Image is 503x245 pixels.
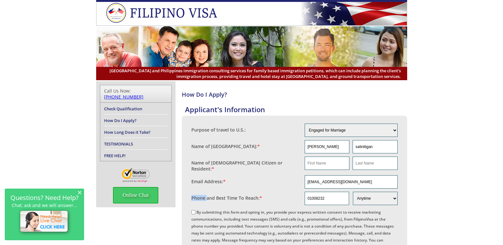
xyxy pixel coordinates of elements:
a: How Long Does it Take? [104,129,150,135]
input: By submitting this form and opting in, you provide your express written consent to receive market... [191,210,195,214]
span: Online Chat [113,187,158,203]
a: TESTIMONIALS [104,141,133,147]
label: Purpose of travel to U.S.: [191,127,246,133]
input: Phone [305,192,349,205]
h4: Applicant's Information [185,105,407,114]
h4: How Do I Apply? [182,91,407,98]
h2: Questions? Need Help? [8,195,81,200]
a: [PHONE_NUMBER] [104,94,143,100]
span: [GEOGRAPHIC_DATA] and Philippines immigration consulting services for family based immigration pe... [103,68,401,79]
span: × [77,190,82,195]
label: Name of [DEMOGRAPHIC_DATA] Citizen or Resident: [191,160,299,172]
input: Email Address [305,175,398,189]
a: Check Qualification [104,106,142,112]
a: How Do I Apply? [104,118,136,123]
div: Call Us Now: [104,88,168,100]
p: Chat, ask and we will answer... [8,203,81,208]
input: Last Name [353,140,397,153]
label: Name of [GEOGRAPHIC_DATA]: [191,143,260,149]
label: Phone and Best Time To Reach: [191,195,262,201]
select: Phone and Best Reach Time are required. [353,192,397,205]
input: First Name [305,140,349,153]
label: Email Address: [191,178,226,184]
img: live-chat-icon.png [17,208,72,236]
a: FREE HELP! [104,153,126,158]
input: Last Name [353,157,397,170]
input: First Name [305,157,349,170]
